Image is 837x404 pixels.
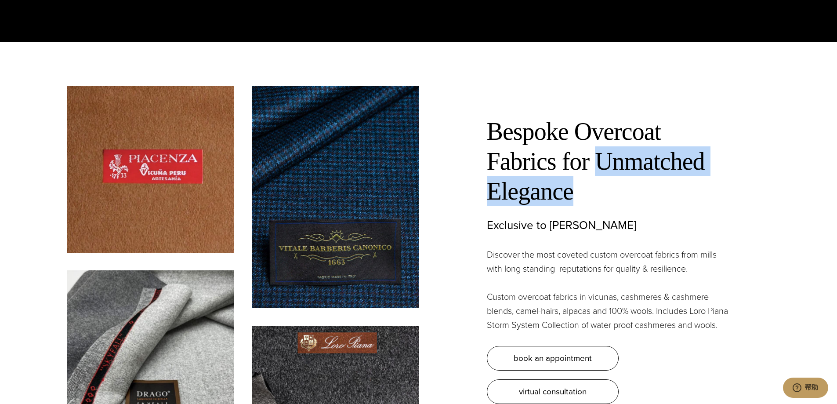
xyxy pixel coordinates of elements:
[487,116,733,206] h2: Bespoke Overcoat Fabrics for Unmatched Elegance
[487,346,619,371] a: book an appointment
[487,379,619,404] a: virtual consultation
[783,378,828,400] iframe: 打开一个小组件，您可以在其中与我们的一个专员进行在线交谈
[252,86,419,309] img: Vitale Barberis blue check overcoat fabric swatch.
[519,385,587,398] span: virtual consultation
[487,247,733,276] p: Discover the most coveted custom overcoat fabrics from mills with long standing reputations for q...
[487,218,733,232] h3: Exclusive to [PERSON_NAME]
[67,86,234,253] img: Piacenza camel color vicuna overcoat fabric swatch.
[487,290,733,332] p: Custom overcoat fabrics in vicunas, cashmeres & cashmere blends, camel-hairs, alpacas and 100% wo...
[514,352,592,364] span: book an appointment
